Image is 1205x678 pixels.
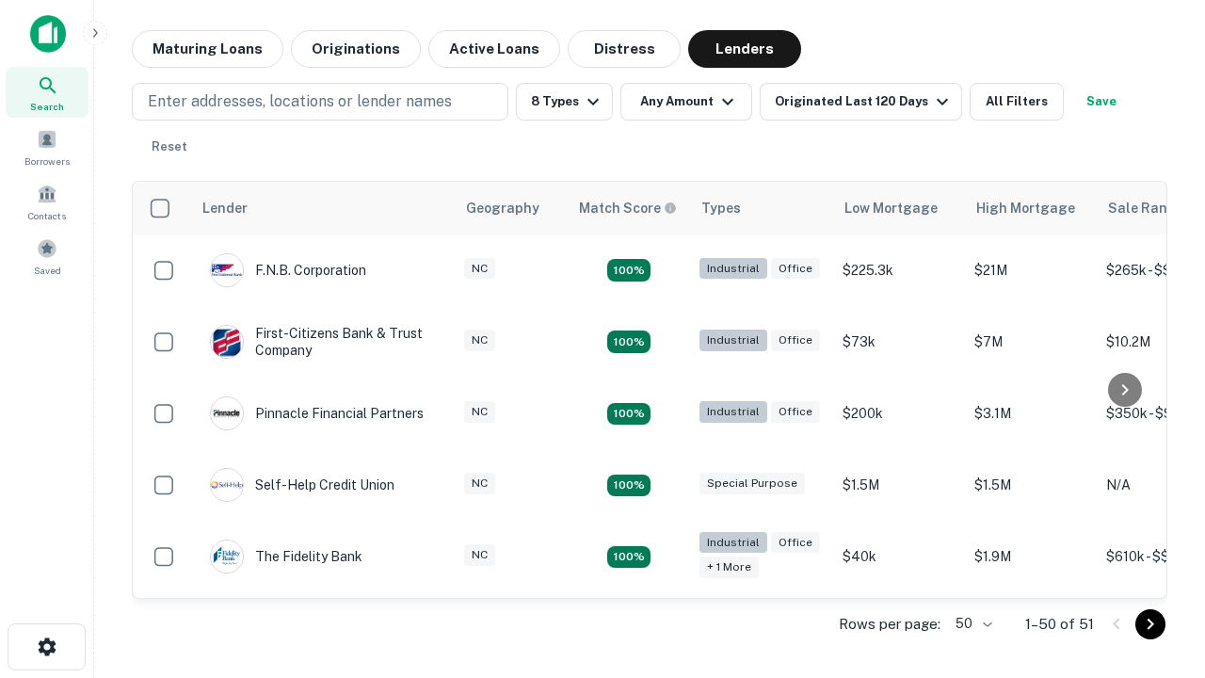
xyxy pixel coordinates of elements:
[699,401,767,423] div: Industrial
[833,592,965,664] td: $82.5k
[28,208,66,223] span: Contacts
[690,182,833,234] th: Types
[607,259,651,282] div: Matching Properties: 9, hasApolloMatch: undefined
[34,263,61,278] span: Saved
[6,121,88,172] a: Borrowers
[965,306,1097,378] td: $7M
[24,153,70,169] span: Borrowers
[464,401,495,423] div: NC
[965,182,1097,234] th: High Mortgage
[699,330,767,351] div: Industrial
[148,90,452,113] p: Enter addresses, locations or lender names
[30,99,64,114] span: Search
[202,197,248,219] div: Lender
[833,378,965,449] td: $200k
[965,234,1097,306] td: $21M
[948,610,995,638] div: 50
[965,378,1097,449] td: $3.1M
[1111,527,1205,618] iframe: Chat Widget
[464,258,495,280] div: NC
[771,258,820,280] div: Office
[839,613,940,636] p: Rows per page:
[579,198,677,218] div: Capitalize uses an advanced AI algorithm to match your search with the best lender. The match sco...
[760,83,962,121] button: Originated Last 120 Days
[771,401,820,423] div: Office
[965,449,1097,521] td: $1.5M
[965,521,1097,592] td: $1.9M
[833,521,965,592] td: $40k
[6,231,88,282] a: Saved
[833,234,965,306] td: $225.3k
[132,83,508,121] button: Enter addresses, locations or lender names
[771,532,820,554] div: Office
[699,473,805,494] div: Special Purpose
[607,475,651,497] div: Matching Properties: 11, hasApolloMatch: undefined
[579,198,673,218] h6: Match Score
[132,30,283,68] button: Maturing Loans
[210,253,366,287] div: F.n.b. Corporation
[1135,609,1165,639] button: Go to next page
[466,197,539,219] div: Geography
[291,30,421,68] button: Originations
[833,449,965,521] td: $1.5M
[775,90,954,113] div: Originated Last 120 Days
[688,30,801,68] button: Lenders
[211,254,243,286] img: picture
[6,67,88,118] a: Search
[210,468,394,502] div: Self-help Credit Union
[464,544,495,566] div: NC
[516,83,613,121] button: 8 Types
[428,30,560,68] button: Active Loans
[844,197,938,219] div: Low Mortgage
[139,128,200,166] button: Reset
[1025,613,1094,636] p: 1–50 of 51
[699,557,759,578] div: + 1 more
[771,330,820,351] div: Office
[211,541,243,573] img: picture
[191,182,455,234] th: Lender
[211,326,243,358] img: picture
[568,30,681,68] button: Distress
[976,197,1075,219] div: High Mortgage
[568,182,690,234] th: Capitalize uses an advanced AI algorithm to match your search with the best lender. The match sco...
[699,258,767,280] div: Industrial
[211,469,243,501] img: picture
[607,403,651,426] div: Matching Properties: 10, hasApolloMatch: undefined
[210,396,424,430] div: Pinnacle Financial Partners
[607,331,651,353] div: Matching Properties: 7, hasApolloMatch: undefined
[833,306,965,378] td: $73k
[1071,83,1132,121] button: Save your search to get updates of matches that match your search criteria.
[699,532,767,554] div: Industrial
[965,592,1097,664] td: $4M
[464,330,495,351] div: NC
[210,540,362,573] div: The Fidelity Bank
[970,83,1064,121] button: All Filters
[211,397,243,429] img: picture
[620,83,752,121] button: Any Amount
[464,473,495,494] div: NC
[701,197,741,219] div: Types
[833,182,965,234] th: Low Mortgage
[6,176,88,227] a: Contacts
[455,182,568,234] th: Geography
[607,546,651,569] div: Matching Properties: 11, hasApolloMatch: undefined
[210,325,436,359] div: First-citizens Bank & Trust Company
[30,15,66,53] img: capitalize-icon.png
